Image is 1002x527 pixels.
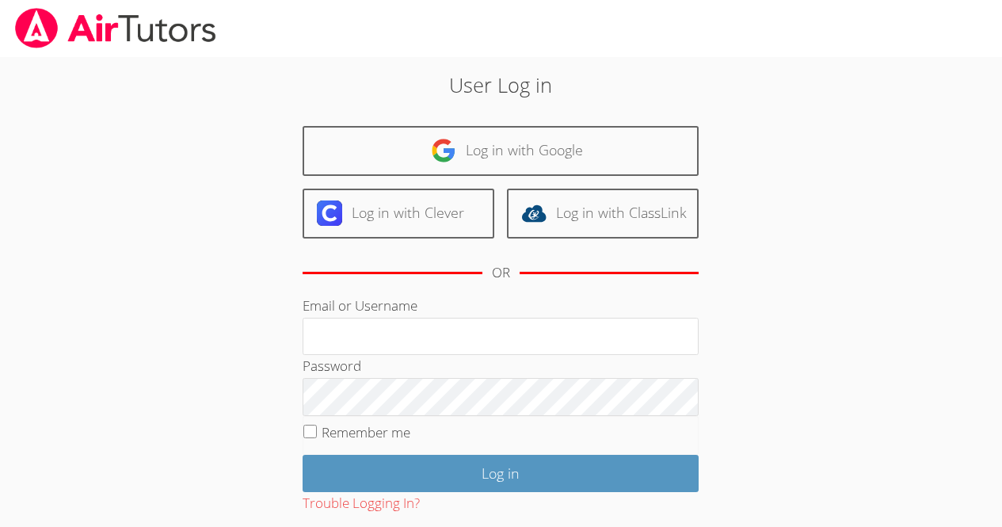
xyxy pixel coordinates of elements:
label: Remember me [322,423,410,441]
a: Log in with Clever [303,189,494,239]
label: Password [303,357,361,375]
img: airtutors_banner-c4298cdbf04f3fff15de1276eac7730deb9818008684d7c2e4769d2f7ddbe033.png [13,8,218,48]
label: Email or Username [303,296,417,315]
img: google-logo-50288ca7cdecda66e5e0955fdab243c47b7ad437acaf1139b6f446037453330a.svg [431,138,456,163]
h2: User Log in [230,70,772,100]
input: Log in [303,455,699,492]
img: clever-logo-6eab21bc6e7a338710f1a6ff85c0baf02591cd810cc4098c63d3a4b26e2feb20.svg [317,200,342,226]
img: classlink-logo-d6bb404cc1216ec64c9a2012d9dc4662098be43eaf13dc465df04b49fa7ab582.svg [521,200,547,226]
a: Log in with Google [303,126,699,176]
div: OR [492,262,510,285]
a: Log in with ClassLink [507,189,699,239]
button: Trouble Logging In? [303,492,420,515]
